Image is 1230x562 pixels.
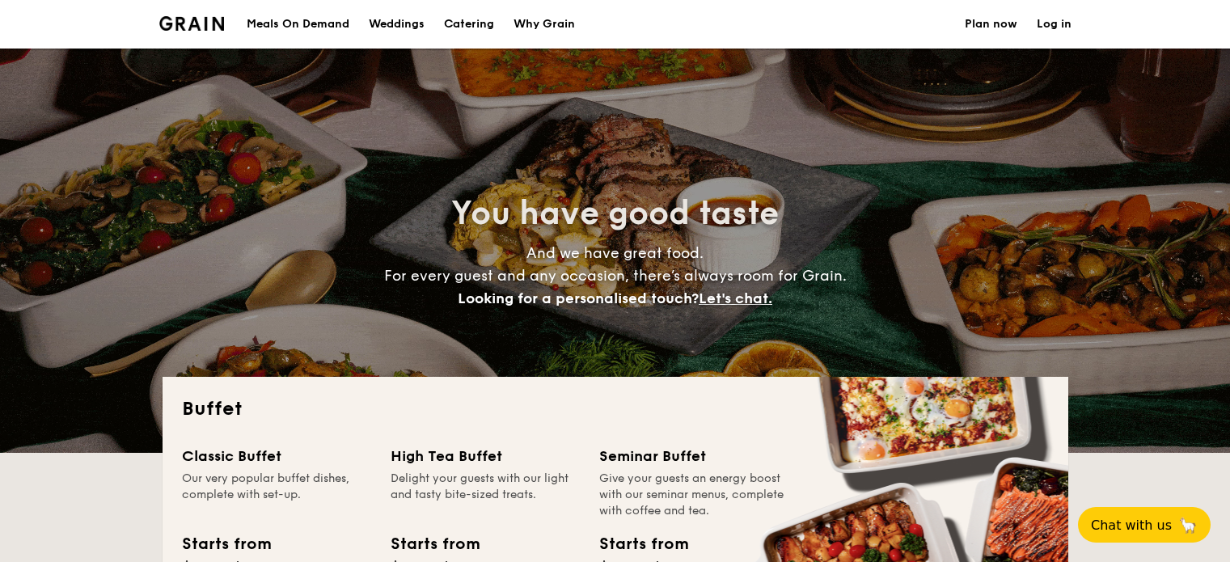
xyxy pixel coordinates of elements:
[458,289,699,307] span: Looking for a personalised touch?
[599,532,687,556] div: Starts from
[1078,507,1211,543] button: Chat with us🦙
[391,532,479,556] div: Starts from
[182,532,270,556] div: Starts from
[1091,518,1172,533] span: Chat with us
[182,445,371,467] div: Classic Buffet
[391,445,580,467] div: High Tea Buffet
[1178,516,1198,535] span: 🦙
[451,194,779,233] span: You have good taste
[699,289,772,307] span: Let's chat.
[384,244,847,307] span: And we have great food. For every guest and any occasion, there’s always room for Grain.
[182,396,1049,422] h2: Buffet
[159,16,225,31] a: Logotype
[182,471,371,519] div: Our very popular buffet dishes, complete with set-up.
[391,471,580,519] div: Delight your guests with our light and tasty bite-sized treats.
[599,445,788,467] div: Seminar Buffet
[159,16,225,31] img: Grain
[599,471,788,519] div: Give your guests an energy boost with our seminar menus, complete with coffee and tea.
